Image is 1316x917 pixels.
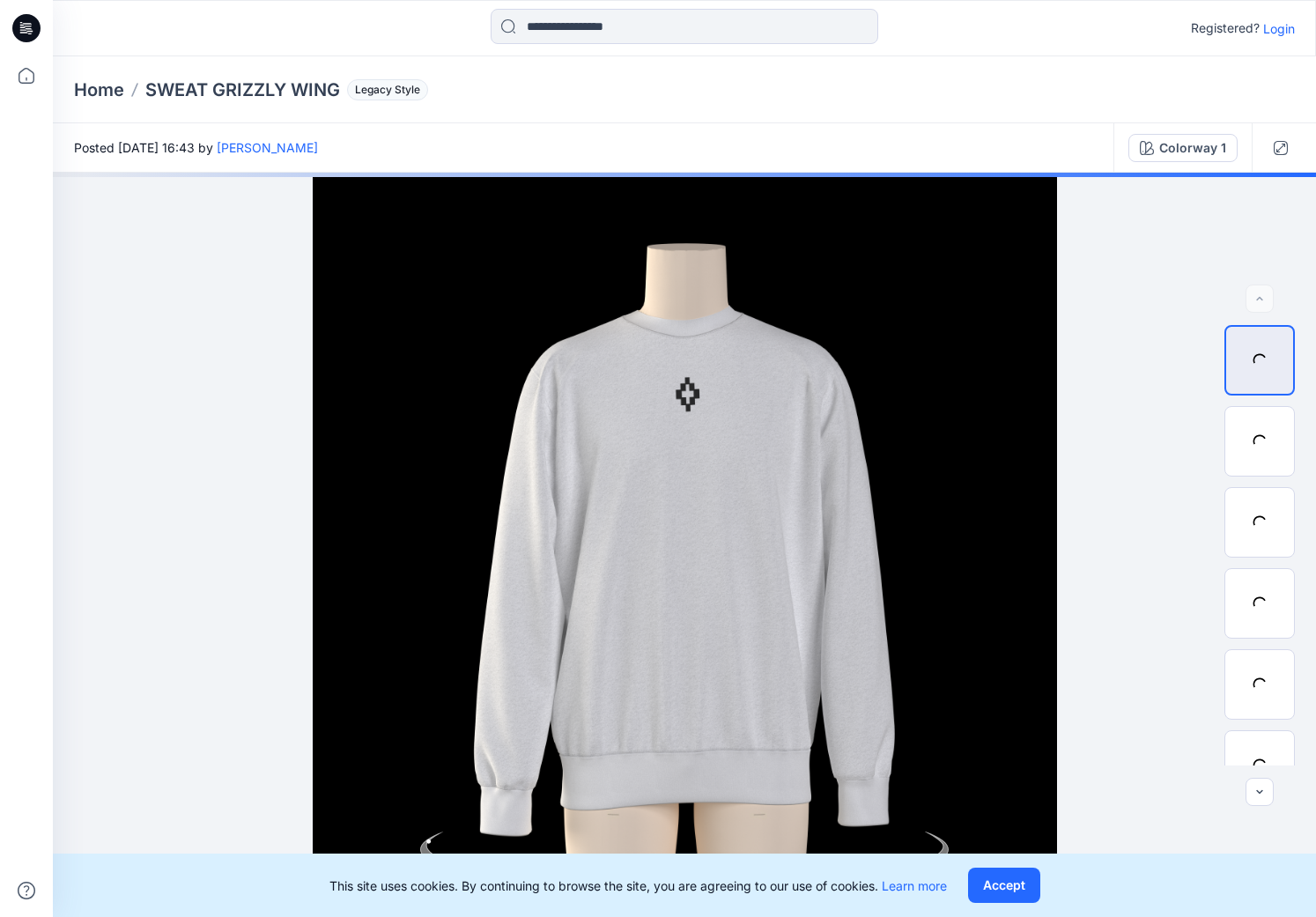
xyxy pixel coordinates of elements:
div: Colorway 1 [1159,138,1226,158]
p: SWEAT GRIZZLY WING [145,78,340,102]
p: Registered? [1191,18,1260,39]
button: Colorway 1 [1128,134,1238,162]
span: Legacy Style [347,79,428,100]
a: Learn more [882,878,947,893]
a: Home [74,78,124,102]
button: Legacy Style [340,78,428,102]
p: Login [1263,19,1295,38]
button: Accept [968,868,1040,903]
p: This site uses cookies. By continuing to browse the site, you are agreeing to our use of cookies. [329,876,947,895]
a: [PERSON_NAME] [217,140,318,155]
span: Posted [DATE] 16:43 by [74,138,318,157]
